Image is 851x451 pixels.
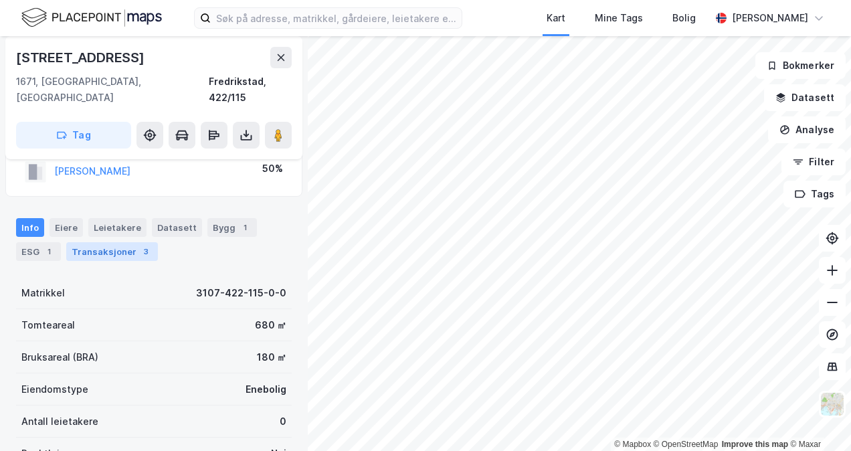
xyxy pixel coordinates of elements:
div: 680 ㎡ [255,317,286,333]
div: Bruksareal (BRA) [21,349,98,365]
div: Mine Tags [595,10,643,26]
div: Fredrikstad, 422/115 [209,74,292,106]
div: 3 [139,245,153,258]
div: 0 [280,414,286,430]
div: Info [16,218,44,237]
div: ESG [16,242,61,261]
a: Mapbox [614,440,651,449]
div: 1 [238,221,252,234]
div: Antall leietakere [21,414,98,430]
div: 1671, [GEOGRAPHIC_DATA], [GEOGRAPHIC_DATA] [16,74,209,106]
div: Kontrollprogram for chat [784,387,851,451]
div: 3107-422-115-0-0 [196,285,286,301]
input: Søk på adresse, matrikkel, gårdeiere, leietakere eller personer [211,8,462,28]
div: Datasett [152,218,202,237]
button: Tag [16,122,131,149]
button: Datasett [764,84,846,111]
div: Bolig [672,10,696,26]
button: Filter [781,149,846,175]
div: Enebolig [246,381,286,397]
div: Leietakere [88,218,147,237]
div: Eiendomstype [21,381,88,397]
div: Tomteareal [21,317,75,333]
div: 180 ㎡ [257,349,286,365]
button: Bokmerker [755,52,846,79]
div: 1 [42,245,56,258]
div: [STREET_ADDRESS] [16,47,147,68]
img: logo.f888ab2527a4732fd821a326f86c7f29.svg [21,6,162,29]
a: Improve this map [722,440,788,449]
div: Bygg [207,218,257,237]
button: Analyse [768,116,846,143]
div: Matrikkel [21,285,65,301]
div: [PERSON_NAME] [732,10,808,26]
div: 50% [262,161,283,177]
button: Tags [783,181,846,207]
div: Transaksjoner [66,242,158,261]
div: Kart [547,10,565,26]
iframe: Chat Widget [784,387,851,451]
a: OpenStreetMap [654,440,719,449]
div: Eiere [50,218,83,237]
